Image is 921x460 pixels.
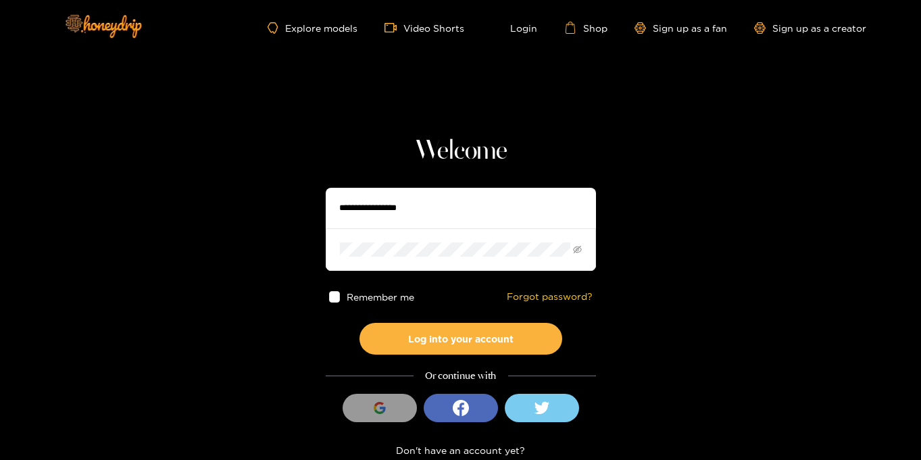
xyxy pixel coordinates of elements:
[326,135,596,168] h1: Welcome
[326,442,596,458] div: Don't have an account yet?
[754,22,866,34] a: Sign up as a creator
[359,323,562,355] button: Log into your account
[268,22,357,34] a: Explore models
[326,368,596,384] div: Or continue with
[384,22,403,34] span: video-camera
[347,292,414,302] span: Remember me
[573,245,582,254] span: eye-invisible
[634,22,727,34] a: Sign up as a fan
[491,22,537,34] a: Login
[564,22,607,34] a: Shop
[507,291,593,303] a: Forgot password?
[384,22,464,34] a: Video Shorts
